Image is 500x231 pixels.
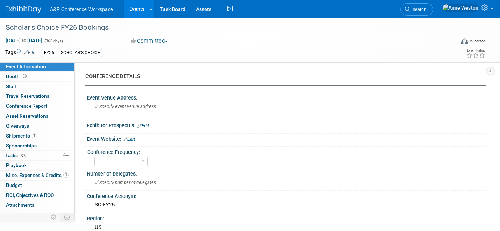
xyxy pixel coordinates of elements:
a: Giveaways [0,121,74,131]
a: Budget [0,181,74,190]
div: Conference Acronym: [87,191,486,200]
div: In-Person [469,38,486,44]
span: Attachments [6,202,35,208]
img: ExhibitDay [6,6,41,13]
div: SCHOLAR'S CHOICE [59,49,102,57]
div: SC-FY26 [92,199,480,210]
span: (366 days) [44,39,63,43]
span: Tasks [5,152,27,158]
span: Booth not reserved yet [21,74,28,79]
a: Travel Reservations [0,91,74,101]
span: [DATE] [DATE] [5,37,43,44]
span: Sponsorships [6,143,37,149]
a: Edit [137,123,149,128]
a: Booth [0,72,74,81]
span: more [5,212,16,217]
td: Toggle Event Tabs [60,213,75,222]
a: more [0,210,74,220]
span: Budget [6,182,22,188]
span: Giveaways [6,123,29,129]
span: Asset Reservations [6,113,48,119]
a: Shipments1 [0,131,74,141]
span: 1 [63,172,69,178]
span: 1 [32,133,37,138]
a: Edit [123,137,135,142]
td: Tags [5,49,36,57]
div: Event Format [415,37,486,48]
a: Misc. Expenses & Credits1 [0,171,74,180]
span: Specify number of delegates [95,180,156,185]
a: Sponsorships [0,141,74,151]
a: Search [400,3,433,16]
div: Scholar's Choice FY26 Bookings [3,21,445,34]
a: Playbook [0,161,74,170]
span: Event Information [6,64,46,69]
div: Event Website: [87,134,486,143]
a: Tasks0% [0,151,74,160]
div: FY26 [42,49,56,57]
a: Conference Report [0,101,74,111]
div: Conference Frequency: [87,147,483,156]
span: 0% [20,153,27,158]
img: Format-Inperson.png [461,38,468,44]
a: Staff [0,82,74,91]
span: Conference Report [6,103,47,109]
td: Personalize Event Tab Strip [48,213,60,222]
a: ROI, Objectives & ROO [0,190,74,200]
a: Event Information [0,62,74,71]
span: to [21,38,27,43]
span: Search [410,7,426,12]
a: Asset Reservations [0,111,74,121]
span: Specify event venue address [95,104,156,109]
span: Misc. Expenses & Credits [6,172,69,178]
span: Staff [6,84,17,89]
div: Event Venue Address: [87,92,486,101]
span: A&P Conference Workspace [50,6,113,12]
a: Edit [24,50,36,55]
span: Playbook [6,162,27,168]
div: CONFERENCE DETAILS [85,73,480,80]
div: Exhibitor Prospectus: [87,120,486,129]
span: Booth [6,74,28,79]
span: Travel Reservations [6,93,49,99]
span: ROI, Objectives & ROO [6,192,54,198]
div: Event Rating [466,49,485,52]
a: Attachments [0,200,74,210]
img: Anne Weston [442,4,479,12]
div: Number of Delegates: [87,168,486,177]
button: Committed [128,37,170,45]
div: Region: [87,213,486,222]
span: Shipments [6,133,37,139]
